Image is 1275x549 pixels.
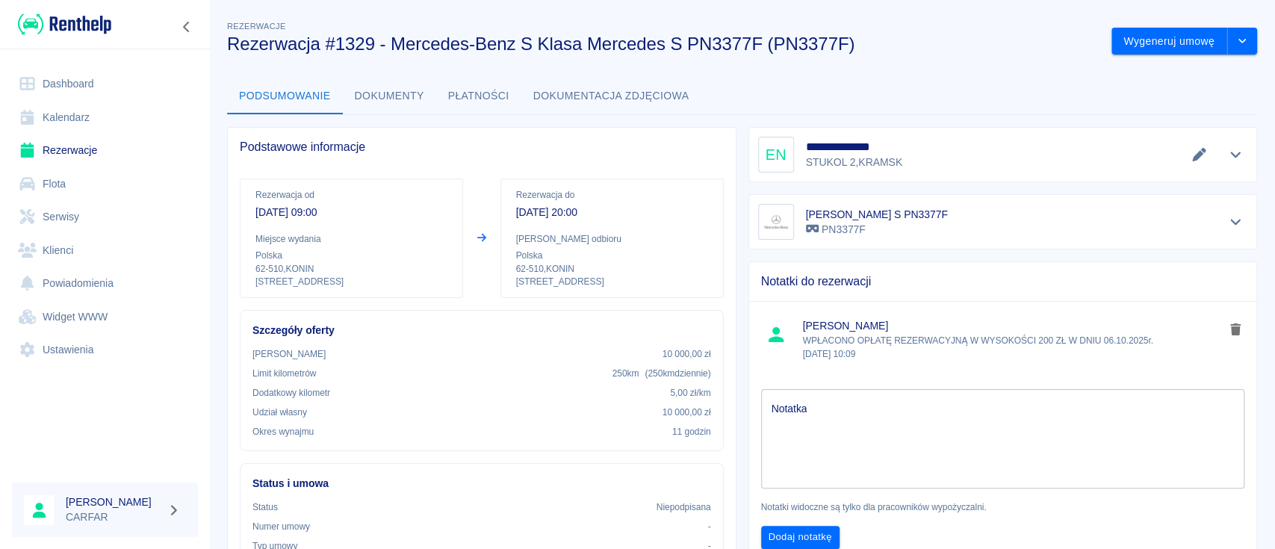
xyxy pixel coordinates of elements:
p: [DATE] 09:00 [255,205,447,220]
p: [PERSON_NAME] [252,347,326,361]
span: [PERSON_NAME] [803,318,1225,334]
p: Udział własny [252,406,307,419]
p: WPŁACONO OPŁATĘ REZERWACYJNĄ W WYSOKOŚCI 200 ZŁ W DNIU 06.10.2025r. [803,334,1225,361]
img: Renthelp logo [18,12,111,37]
a: Rezerwacje [12,134,198,167]
button: Pokaż szczegóły [1223,144,1248,165]
span: Rezerwacje [227,22,285,31]
button: Dokumentacja zdjęciowa [521,78,701,114]
p: [DATE] 10:09 [803,347,1225,361]
p: Niepodpisana [657,500,711,514]
a: Klienci [12,234,198,267]
p: Polska [255,249,447,262]
h6: [PERSON_NAME] [66,494,161,509]
p: [DATE] 20:00 [516,205,708,220]
button: Pokaż szczegóły [1223,211,1248,232]
img: Image [761,207,791,237]
p: Rezerwacja do [516,188,708,202]
a: Flota [12,167,198,201]
p: Notatki widoczne są tylko dla pracowników wypożyczalni. [761,500,1245,514]
button: Zwiń nawigację [176,17,198,37]
button: Płatności [436,78,521,114]
p: [PERSON_NAME] odbioru [516,232,708,246]
h3: Rezerwacja #1329 - Mercedes-Benz S Klasa Mercedes S PN3377F (PN3377F) [227,34,1099,55]
p: 62-510 , KONIN [255,262,447,276]
p: [STREET_ADDRESS] [516,276,708,288]
a: Dashboard [12,67,198,101]
p: CARFAR [66,509,161,525]
p: STUKOL 2 , KRAMSK [806,155,905,170]
a: Kalendarz [12,101,198,134]
p: 250 km [612,367,711,380]
p: Miejsce wydania [255,232,447,246]
p: 11 godzin [672,425,711,438]
button: Podsumowanie [227,78,343,114]
button: Dodaj notatkę [761,526,840,549]
h6: Status i umowa [252,476,711,491]
a: Renthelp logo [12,12,111,37]
button: delete note [1224,320,1247,339]
p: Numer umowy [252,520,310,533]
p: 5,00 zł /km [670,386,710,400]
a: Ustawienia [12,333,198,367]
button: drop-down [1227,28,1257,55]
span: ( 250 km dziennie ) [645,368,710,379]
button: Edytuj dane [1187,144,1212,165]
a: Widget WWW [12,300,198,334]
span: Podstawowe informacje [240,140,724,155]
p: - [708,520,711,533]
p: Okres wynajmu [252,425,314,438]
h6: [PERSON_NAME] S PN3377F [806,207,948,222]
p: Dodatkowy kilometr [252,386,330,400]
button: Dokumenty [343,78,436,114]
div: EN [758,137,794,173]
button: Wygeneruj umowę [1111,28,1227,55]
p: Limit kilometrów [252,367,316,380]
p: Polska [516,249,708,262]
span: Notatki do rezerwacji [761,274,1245,289]
a: Serwisy [12,200,198,234]
p: 10 000,00 zł [663,347,711,361]
p: 10 000,00 zł [663,406,711,419]
h6: Szczegóły oferty [252,323,711,338]
a: Powiadomienia [12,267,198,300]
p: Status [252,500,278,514]
p: PN3377F [806,222,948,238]
p: 62-510 , KONIN [516,262,708,276]
p: Rezerwacja od [255,188,447,202]
p: [STREET_ADDRESS] [255,276,447,288]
